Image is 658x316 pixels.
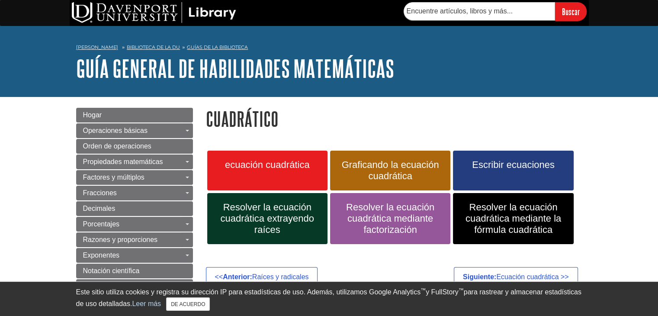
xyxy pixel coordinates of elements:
font: << [215,273,223,281]
font: Escribir ecuaciones [472,159,555,170]
form: Busca artículos, libros y más en la Biblioteca DU [404,2,587,21]
font: y FullStory [426,288,459,296]
a: Resolver la ecuación cuadrática extrayendo raíces [207,193,327,244]
font: ™ [459,287,464,293]
font: Factores y múltiplos [83,174,144,181]
font: Razones y proporciones [83,236,158,243]
a: Notación científica [76,264,193,278]
a: ecuación cuadrática [207,151,327,190]
font: Hogar [83,111,102,119]
font: Decimales [83,205,116,212]
a: Factores y múltiplos [76,170,193,185]
font: Ecuación cuadrática >> [496,273,568,281]
a: Razones y proporciones [76,232,193,247]
input: Encuentre artículos, libros y más... [404,2,555,20]
a: Leer más [132,300,161,307]
a: Guías de la biblioteca [187,44,248,50]
font: Graficando la ecuación cuadrática [342,159,439,181]
font: ™ [420,287,426,293]
a: Promedios [76,279,193,294]
a: Decimales [76,201,193,216]
a: Hogar [76,108,193,123]
img: Biblioteca de la DU [72,2,236,23]
a: Orden de operaciones [76,139,193,154]
a: Siguiente:Ecuación cuadrática >> [454,267,578,287]
font: Porcentajes [83,220,120,228]
button: Cerca [166,297,210,311]
a: Escribir ecuaciones [453,151,573,190]
font: Raíces y radicales [252,273,309,281]
a: Exponentes [76,248,193,263]
font: Resolver la ecuación cuadrática extrayendo raíces [220,202,314,235]
font: Propiedades matemáticas [83,158,163,165]
font: Exponentes [83,252,120,259]
input: Buscar [555,2,587,21]
a: Resolver la ecuación cuadrática mediante factorización [330,193,450,244]
nav: migaja de pan [76,42,582,55]
font: Este sitio utiliza cookies y registra su dirección IP para estadísticas de uso. Además, utilizamo... [76,288,421,296]
a: [PERSON_NAME] [76,44,118,51]
a: Resolver la ecuación cuadrática mediante la fórmula cuadrática [453,193,573,244]
font: Orden de operaciones [83,142,151,150]
font: Fracciones [83,189,117,197]
font: para rastrear y almacenar estadísticas de uso detalladas. [76,288,581,307]
a: <<Anterior:Raíces y radicales [206,267,318,287]
a: Fracciones [76,186,193,200]
font: ecuación cuadrática [225,159,310,170]
a: Propiedades matemáticas [76,155,193,169]
a: Operaciones básicas [76,123,193,138]
font: Notación científica [83,267,140,274]
a: Guía general de habilidades matemáticas [76,55,394,82]
font: Resolver la ecuación cuadrática mediante la fórmula cuadrática [465,202,561,235]
font: DE ACUERDO [171,301,205,307]
font: Anterior: [223,273,252,281]
font: [PERSON_NAME] [76,44,118,50]
a: Biblioteca de la DU [127,44,180,50]
font: Operaciones básicas [83,127,148,134]
font: Resolver la ecuación cuadrática mediante factorización [346,202,434,235]
a: Porcentajes [76,217,193,232]
font: Siguiente: [463,273,496,281]
a: Graficando la ecuación cuadrática [330,151,450,190]
font: Cuadrático [206,108,279,130]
